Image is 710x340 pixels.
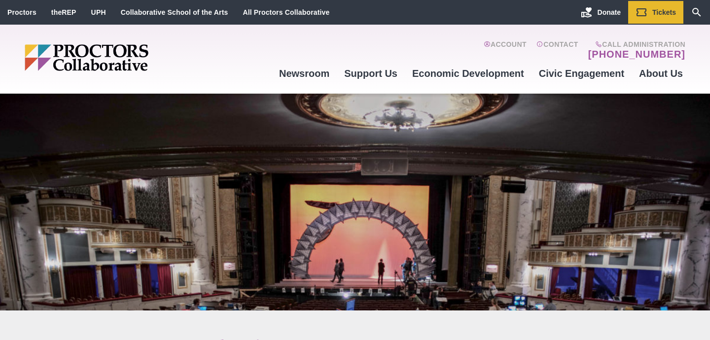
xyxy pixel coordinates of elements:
[632,60,690,87] a: About Us
[121,8,228,16] a: Collaborative School of the Arts
[536,40,578,60] a: Contact
[652,8,676,16] span: Tickets
[51,8,76,16] a: theREP
[272,60,337,87] a: Newsroom
[91,8,106,16] a: UPH
[25,44,224,71] img: Proctors logo
[337,60,405,87] a: Support Us
[484,40,527,60] a: Account
[628,1,683,24] a: Tickets
[405,60,532,87] a: Economic Development
[588,48,685,60] a: [PHONE_NUMBER]
[532,60,632,87] a: Civic Engagement
[573,1,628,24] a: Donate
[7,8,36,16] a: Proctors
[243,8,329,16] a: All Proctors Collaborative
[585,40,685,48] span: Call Administration
[598,8,621,16] span: Donate
[683,1,710,24] a: Search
